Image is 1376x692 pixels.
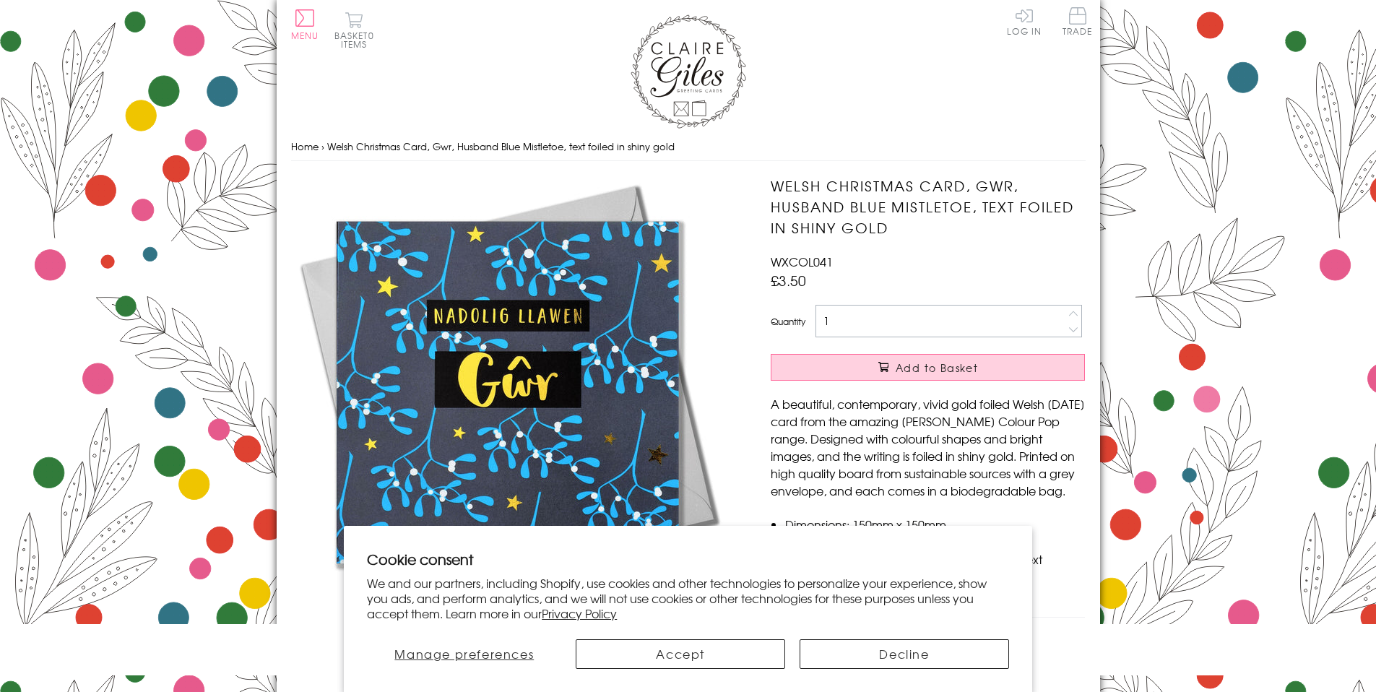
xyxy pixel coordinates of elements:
[394,645,534,662] span: Manage preferences
[367,549,1009,569] h2: Cookie consent
[771,253,833,270] span: WXCOL041
[771,354,1085,381] button: Add to Basket
[542,605,617,622] a: Privacy Policy
[785,516,1085,533] li: Dimensions: 150mm x 150mm
[1063,7,1093,38] a: Trade
[367,576,1009,620] p: We and our partners, including Shopify, use cookies and other technologies to personalize your ex...
[771,270,806,290] span: £3.50
[291,176,724,609] img: Welsh Christmas Card, Gwr, Husband Blue Mistletoe, text foiled in shiny gold
[800,639,1009,669] button: Decline
[771,315,805,328] label: Quantity
[1007,7,1042,35] a: Log In
[341,29,374,51] span: 0 items
[1063,7,1093,35] span: Trade
[291,9,319,40] button: Menu
[321,139,324,153] span: ›
[291,132,1086,162] nav: breadcrumbs
[631,14,746,129] img: Claire Giles Greetings Cards
[771,176,1085,238] h1: Welsh Christmas Card, Gwr, Husband Blue Mistletoe, text foiled in shiny gold
[334,12,374,48] button: Basket0 items
[291,29,319,42] span: Menu
[576,639,785,669] button: Accept
[367,639,561,669] button: Manage preferences
[291,139,319,153] a: Home
[896,360,978,375] span: Add to Basket
[327,139,675,153] span: Welsh Christmas Card, Gwr, Husband Blue Mistletoe, text foiled in shiny gold
[771,395,1085,499] p: A beautiful, contemporary, vivid gold foiled Welsh [DATE] card from the amazing [PERSON_NAME] Col...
